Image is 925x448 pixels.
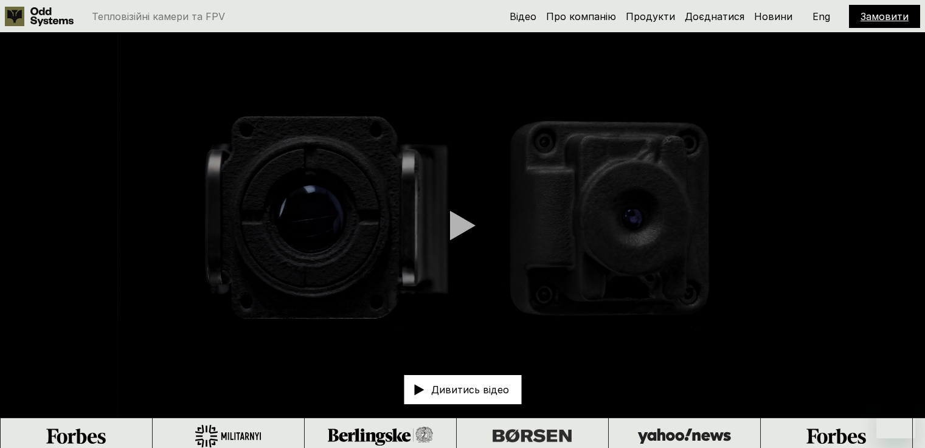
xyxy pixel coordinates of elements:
[626,10,675,22] a: Продукти
[861,10,909,22] a: Замовити
[92,12,225,21] p: Тепловізійні камери та FPV
[754,10,792,22] a: Новини
[812,12,830,21] p: Eng
[546,10,616,22] a: Про компанію
[876,399,915,438] iframe: Кнопка для запуску вікна повідомлень
[431,385,509,395] p: Дивитись відео
[685,10,744,22] a: Доєднатися
[510,10,536,22] a: Відео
